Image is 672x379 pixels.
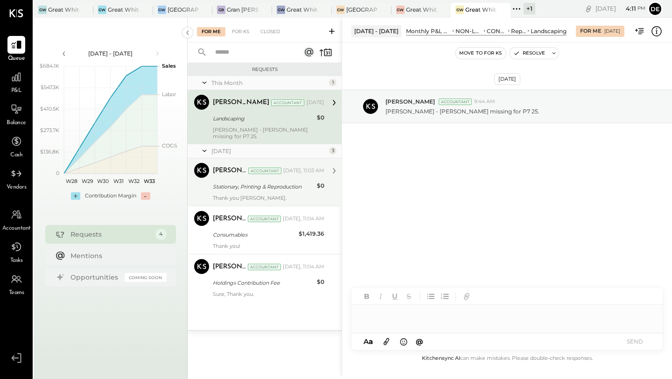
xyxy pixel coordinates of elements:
text: W31 [113,178,123,184]
div: GW [38,6,47,14]
span: a [369,337,373,346]
div: 4 [155,229,167,240]
div: [DATE] - [DATE] [71,49,150,57]
div: [DATE] [307,99,324,106]
div: Mentions [70,251,162,260]
text: 0 [56,170,59,176]
div: Great White Brentwood [465,6,497,14]
div: GW [455,6,464,14]
div: [DATE], 11:04 AM [283,215,324,223]
div: 1 [329,79,336,86]
a: Teams [0,270,32,297]
div: Consumables [213,230,296,239]
text: W29 [81,178,93,184]
text: W33 [144,178,155,184]
a: Accountant [0,206,32,233]
a: Queue [0,36,32,63]
div: + [71,192,80,200]
a: Balance [0,100,32,127]
button: Aa [361,337,376,347]
button: Move to for ks [455,48,506,59]
div: Accountant [248,264,281,270]
div: [PERSON_NAME] [213,262,246,272]
div: [DATE] [595,4,645,13]
button: Unordered List [425,290,437,302]
text: $273.7K [40,127,59,133]
span: Accountant [2,225,31,233]
text: Labor [162,91,176,98]
div: Accountant [439,98,472,105]
div: GW [396,6,405,14]
div: Opportunities [70,273,120,282]
div: GW [158,6,166,14]
text: W32 [128,178,140,184]
div: Coming Soon [125,273,167,282]
div: Requests [192,66,337,73]
div: $0 [317,181,324,190]
div: [DATE] [211,147,327,155]
span: Queue [8,55,25,63]
span: 9:44 AM [474,98,495,105]
div: $0 [317,113,324,122]
div: GW [98,6,106,14]
div: [DATE], 11:03 AM [283,167,324,175]
text: $136.8K [40,148,59,155]
div: + 1 [524,3,535,14]
div: Great White Holdings [108,6,139,14]
div: Accountant [271,99,304,106]
div: copy link [584,4,593,14]
div: Accountant [248,216,281,222]
div: - [141,192,150,200]
div: GW [336,6,345,14]
div: For KS [227,27,254,36]
a: Cash [0,133,32,160]
div: $1,419.36 [299,229,324,239]
text: $410.5K [40,105,59,112]
span: [PERSON_NAME] [385,98,435,105]
div: Thank you [PERSON_NAME]. [213,195,324,201]
a: Vendors [0,165,32,192]
div: Requests [70,230,151,239]
div: Closed [256,27,285,36]
span: @ [416,337,423,346]
text: Sales [162,63,176,69]
div: Thank you! [213,243,324,249]
div: [DATE] [604,28,620,35]
p: [PERSON_NAME] - [PERSON_NAME] missing for P7 25. [385,107,539,115]
div: Stationary, Printing & Reproduction [213,182,314,191]
div: Great White Melrose [287,6,318,14]
text: W30 [97,178,108,184]
span: Cash [10,151,22,160]
div: Accountant [248,168,281,174]
div: CONTROLLABLE EXPENSES [487,27,506,35]
button: Add URL [461,290,473,302]
button: @ [413,336,426,347]
text: $547.3K [41,84,59,91]
button: Bold [361,290,373,302]
div: For Me [580,28,601,35]
text: COGS [162,142,177,149]
text: W28 [66,178,77,184]
div: GB [217,6,225,14]
div: This Month [211,79,327,87]
div: $0 [317,277,324,287]
div: [PERSON_NAME] - [PERSON_NAME] missing for P7 25. [213,126,324,140]
a: P&L [0,68,32,95]
div: [PERSON_NAME] [213,166,246,175]
div: Holdings Contribution Fee [213,278,314,288]
button: Strikethrough [403,290,415,302]
div: Contribution Margin [85,192,136,200]
button: Underline [389,290,401,302]
div: [PERSON_NAME] [213,98,269,107]
span: Vendors [7,183,27,192]
button: Ordered List [439,290,451,302]
div: GW [277,6,285,14]
div: Great White Larchmont [406,6,437,14]
div: [GEOGRAPHIC_DATA] [168,6,199,14]
div: [PERSON_NAME] [213,214,246,224]
a: Tasks [0,238,32,265]
span: Balance [7,119,26,127]
text: $684.1K [40,63,59,69]
button: Italic [375,290,387,302]
div: Monthly P&L Comparison [406,27,451,35]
